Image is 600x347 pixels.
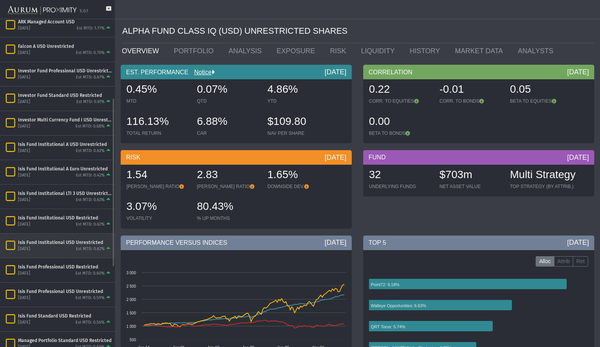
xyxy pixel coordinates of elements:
div: [DATE] [18,222,30,228]
div: 3.07% [126,199,189,215]
div: Investor Fund Standard USD Restricted [18,92,112,98]
div: Isis Fund Institutional USD Unrestricted [18,239,112,246]
a: RISK [324,43,355,59]
div: NAV PER SHARE [267,130,330,136]
div: Multi Strategy [510,167,575,183]
label: Alloc [536,256,554,267]
a: OVERVIEW [116,43,168,59]
div: UNDERLYING FUNDS [369,183,432,190]
div: [PERSON_NAME] RATIO [197,183,260,190]
div: VOLATILITY [126,215,189,221]
div: [DATE] [18,173,30,178]
div: TOTAL RETURN [126,130,189,136]
text: 2 500 [126,284,136,288]
div: [DATE] [18,271,30,277]
div: [DATE] [18,99,30,105]
span: 0.22 [369,83,390,95]
div: [DATE] [18,320,30,326]
div: Est MTD: 0.42% [76,173,105,178]
div: Managed Portfolio Standard USD Restricted [18,337,112,344]
div: -0.01 [439,82,502,98]
a: PORTFOLIO [168,43,223,59]
div: MTD [126,98,189,104]
a: EXPOSURE [271,43,324,59]
text: Walleye Opportunities: 6.63% [371,303,426,308]
div: Est MTD: 0.67% [76,75,105,80]
div: [DATE] [18,197,30,203]
div: $109.80 [267,114,330,130]
div: 116.13% [126,114,189,130]
div: Est MTD: 0.70% [76,50,105,56]
a: Notice [189,69,211,75]
div: CAR [197,130,260,136]
div: ARK Managed Account USD [18,19,112,25]
div: Est MTD: 0.63% [76,197,105,203]
div: [DATE] [18,75,30,80]
div: [DATE] [18,50,30,56]
text: 1 500 [126,311,136,315]
div: [DATE] [325,67,346,77]
div: CORR. TO EQUITIES [369,98,432,104]
div: Est MTD: 0.59% [75,295,105,301]
div: Isis Fund Professional USD Restricted [18,264,112,270]
div: CORR. TO BONDS [439,98,502,104]
div: Est MTD: 1.77% [77,26,105,31]
a: ANALYSTS [512,43,563,59]
div: [DATE] [567,238,589,247]
div: 0.00 [369,114,432,130]
label: Attrib [554,256,574,267]
div: 32 [369,167,432,183]
text: QRT Torus: 5.74% [371,324,405,329]
a: ANALYSIS [223,43,271,59]
div: [DATE] [18,246,30,252]
div: Isis Fund Institutional USD Restricted [18,215,112,221]
div: [PERSON_NAME] RATIO [126,183,189,190]
span: 0.07% [197,83,227,95]
div: $703m [439,167,502,183]
div: Investor Fund Professional USD Unrestricted [18,68,112,74]
a: HISTORY [404,43,449,59]
div: TOP 5 [363,236,594,250]
div: Notice [189,68,215,77]
div: 6.88% [197,114,260,130]
div: TOP STRATEGY (BY ATTRIB.) [510,183,575,190]
div: % UP MONTHS [197,215,260,221]
img: Aurum-Proximity%20white.svg [8,2,77,19]
div: 0.05 [510,82,573,98]
div: Isis Fund Standard USD Restricted [18,313,112,319]
div: Est MTD: 0.61% [76,99,105,105]
text: 1 000 [126,324,136,329]
div: 80.43% [197,199,260,215]
div: CORRELATION [363,65,594,79]
div: [DATE] [18,148,30,154]
text: 2 000 [126,298,136,302]
div: [DATE] [18,124,30,129]
div: Isis Fund Institutional A Euro Unrestricted [18,166,112,172]
div: [DATE] [325,153,346,162]
div: QTD [197,98,260,104]
div: DOWNSIDE DEV. [267,183,330,190]
div: Falcon A USD Unrestricted [18,43,112,49]
div: 4.86% [267,82,330,98]
div: BETA TO EQUITIES [510,98,573,104]
text: 500 [130,338,136,342]
div: NET ASSET VALUE [439,183,502,190]
div: Isis Fund Institutional A USD Unrestricted [18,141,112,147]
div: [DATE] [325,238,346,247]
div: FUND [363,150,594,165]
div: [DATE] [567,153,589,162]
div: Est MTD: 0.68% [75,124,105,129]
div: 1.54 [126,167,189,183]
div: PERFORMANCE VERSUS INDICES [121,236,352,250]
div: Isis Fund Professional USD Unrestricted [18,288,112,295]
div: 2.83 [197,167,260,183]
div: Investor Multi Currency Fund I USD Unrestricted [18,117,112,123]
div: Est MTD: 0.62% [76,222,105,228]
div: RISK [121,150,352,165]
div: BETA TO BONDS [369,130,432,136]
div: ALPHA FUND CLASS IQ (USD) UNRESTRICTED SHARES [122,19,594,43]
div: Est MTD: 0.62% [76,246,105,252]
div: 1.65% [267,167,330,183]
div: EST. PERFORMANCE [121,65,352,79]
div: Isis Fund Institutional LTI 3 USD Unrestricted [18,190,112,196]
